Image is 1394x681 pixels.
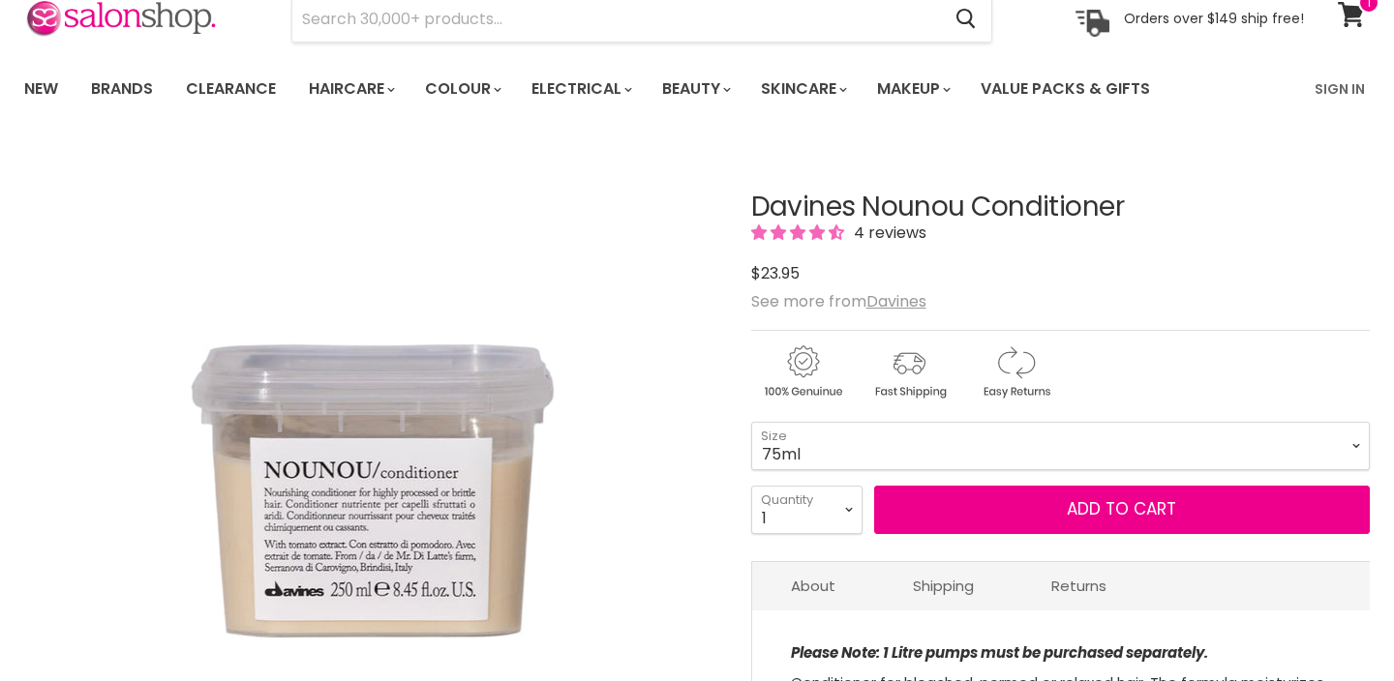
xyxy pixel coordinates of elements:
[1013,562,1145,609] a: Returns
[752,562,874,609] a: About
[751,486,863,534] select: Quantity
[874,486,1370,534] button: Add to cart
[10,61,1234,117] ul: Main menu
[866,290,926,312] a: Davines
[1124,10,1304,27] p: Orders over $149 ship free!
[848,222,926,244] span: 4 reviews
[751,262,800,284] span: $23.95
[751,290,926,312] span: See more from
[746,69,859,109] a: Skincare
[874,562,1013,609] a: Shipping
[410,69,513,109] a: Colour
[751,222,848,244] span: 4.25 stars
[858,342,960,401] img: shipping.gif
[751,342,854,401] img: genuine.gif
[1067,497,1176,520] span: Add to cart
[294,69,407,109] a: Haircare
[1303,69,1377,109] a: Sign In
[964,342,1067,401] img: returns.gif
[751,192,1370,222] h1: Davines Nounou Conditioner
[648,69,742,109] a: Beauty
[517,69,644,109] a: Electrical
[10,69,73,109] a: New
[171,69,290,109] a: Clearance
[791,642,1208,663] strong: Please Note: 1 Litre pumps must be purchased separately.
[863,69,962,109] a: Makeup
[966,69,1165,109] a: Value Packs & Gifts
[76,69,167,109] a: Brands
